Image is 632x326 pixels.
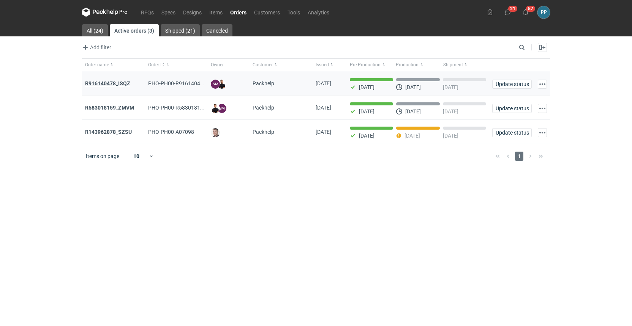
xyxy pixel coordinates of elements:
[359,133,374,139] p: [DATE]
[148,80,220,86] span: PHO-PH00-R916140478_ISQZ
[515,152,523,161] span: 1
[148,129,194,135] span: PHO-PH00-A07098
[316,80,331,86] span: 28/08/2025
[443,62,463,68] span: Shipment
[82,8,128,17] svg: Packhelp Pro
[284,8,304,17] a: Tools
[313,59,347,71] button: Issued
[226,8,250,17] a: Orders
[492,80,532,89] button: Update status
[253,105,274,111] span: Packhelp
[137,8,158,17] a: RFQs
[350,62,381,68] span: Pre-Production
[81,43,111,52] span: Add filter
[253,129,274,135] span: Packhelp
[538,80,547,89] button: Actions
[496,81,528,87] span: Update status
[520,6,532,18] button: 57
[304,8,333,17] a: Analytics
[405,108,421,114] p: [DATE]
[492,104,532,113] button: Update status
[211,128,220,137] img: Maciej Sikora
[396,62,419,68] span: Production
[250,8,284,17] a: Customers
[82,59,145,71] button: Order name
[211,80,220,89] figcaption: SM
[86,152,119,160] span: Items on page
[359,84,374,90] p: [DATE]
[85,62,109,68] span: Order name
[316,62,329,68] span: Issued
[496,106,528,111] span: Update status
[316,105,331,111] span: 12/08/2025
[502,6,514,18] button: 21
[211,62,224,68] span: Owner
[81,43,112,52] button: Add filter
[359,108,374,114] p: [DATE]
[347,59,394,71] button: Pre-Production
[538,128,547,137] button: Actions
[253,80,274,86] span: Packhelp
[110,24,159,36] a: Active orders (3)
[443,133,458,139] p: [DATE]
[148,62,164,68] span: Order ID
[85,129,132,135] a: R143962878_SZSU
[161,24,200,36] a: Shipped (21)
[442,59,489,71] button: Shipment
[250,59,313,71] button: Customer
[538,104,547,113] button: Actions
[179,8,205,17] a: Designs
[316,129,331,135] span: 11/08/2025
[205,8,226,17] a: Items
[443,84,458,90] p: [DATE]
[85,105,134,111] a: R583018159_ZMVM
[217,80,226,89] img: Tomasz Kubiak
[211,104,220,113] img: Tomasz Kubiak
[253,62,273,68] span: Customer
[82,24,108,36] a: All (24)
[85,80,130,86] a: R916140478_ISQZ
[394,59,442,71] button: Production
[124,151,149,161] div: 10
[537,6,550,19] button: PP
[405,84,421,90] p: [DATE]
[217,104,226,113] figcaption: SM
[404,133,420,139] p: [DATE]
[492,128,532,137] button: Update status
[537,6,550,19] div: Paweł Puch
[443,108,458,114] p: [DATE]
[202,24,232,36] a: Canceled
[517,43,542,52] input: Search
[496,130,528,135] span: Update status
[148,105,224,111] span: PHO-PH00-R583018159_ZMVM
[145,59,208,71] button: Order ID
[158,8,179,17] a: Specs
